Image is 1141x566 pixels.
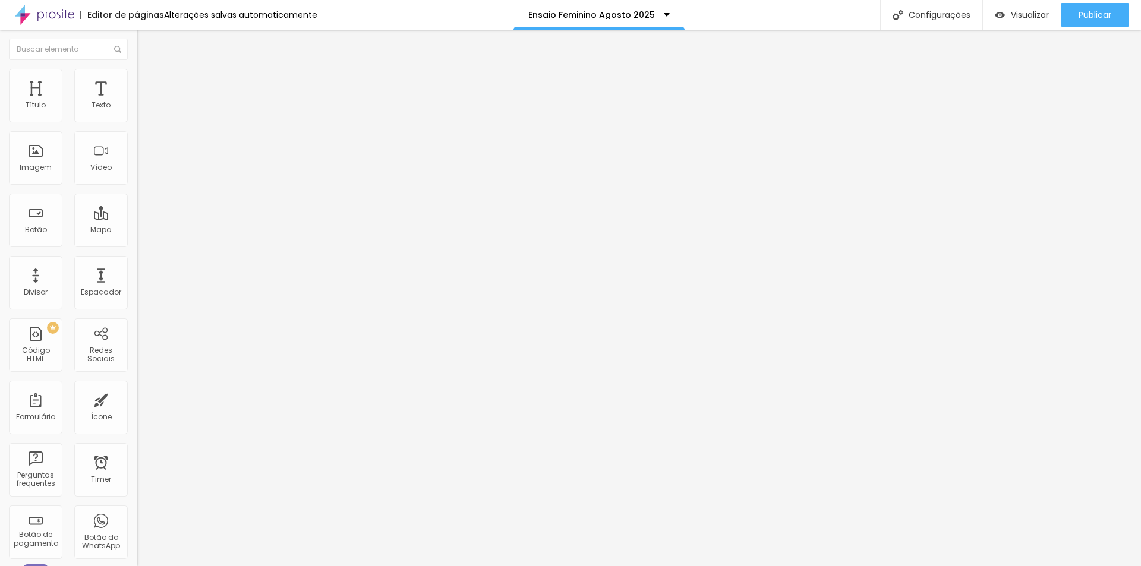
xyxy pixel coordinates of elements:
div: Timer [91,475,111,483]
span: Publicar [1079,10,1111,20]
div: Mapa [90,226,112,234]
img: Icone [114,46,121,53]
img: Icone [893,10,903,20]
div: Divisor [24,288,48,296]
div: Vídeo [90,163,112,172]
span: Visualizar [1011,10,1049,20]
input: Buscar elemento [9,39,128,60]
div: Botão [25,226,47,234]
div: Ícone [91,413,112,421]
div: Redes Sociais [77,346,124,363]
div: Imagem [20,163,52,172]
div: Botão do WhatsApp [77,533,124,551]
div: Texto [92,101,111,109]
div: Perguntas frequentes [12,471,59,488]
button: Visualizar [983,3,1061,27]
div: Alterações salvas automaticamente [164,11,317,19]
div: Botão de pagamento [12,530,59,548]
img: view-1.svg [995,10,1005,20]
button: Publicar [1061,3,1129,27]
div: Editor de páginas [80,11,164,19]
div: Formulário [16,413,55,421]
div: Título [26,101,46,109]
div: Código HTML [12,346,59,363]
div: Espaçador [81,288,121,296]
p: Ensaio Feminino Agosto 2025 [528,11,655,19]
